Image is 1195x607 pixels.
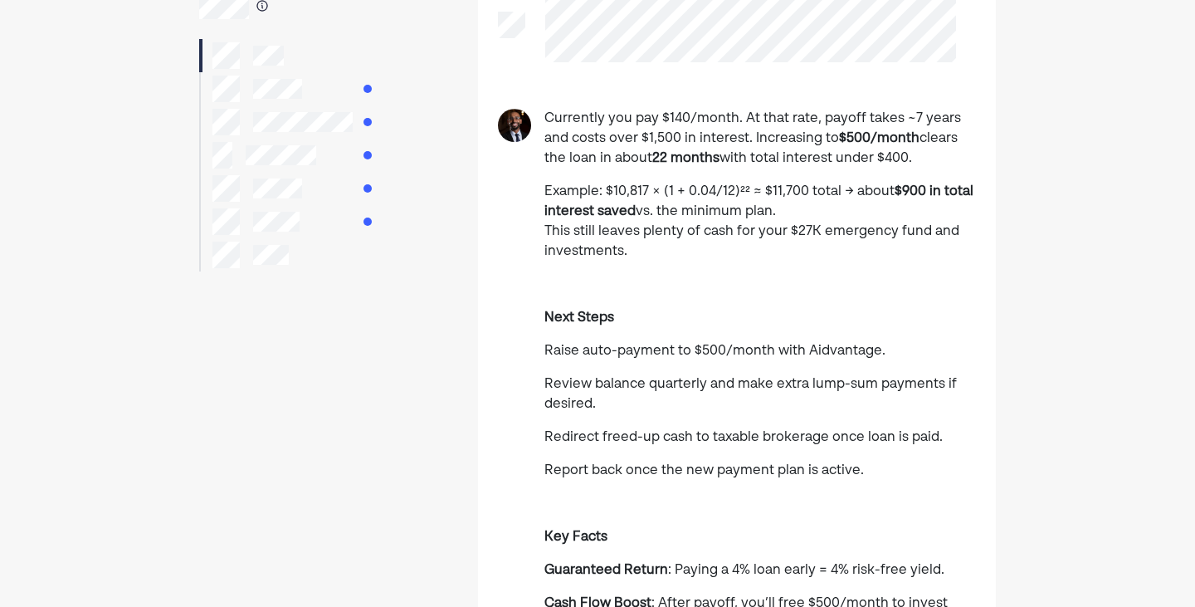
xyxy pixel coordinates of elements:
span: : Paying a 4% loan early = 4% risk-free yield. [668,564,944,577]
strong: Guaranteed Return [544,564,668,577]
strong: $500/month [839,132,919,145]
strong: Key Facts [544,531,607,544]
strong: Next Steps [544,311,614,325]
span: Redirect freed-up cash to taxable brokerage once loan is paid. [544,431,943,444]
span: Review balance quarterly and make extra lump-sum payments if desired. [544,378,957,411]
p: Currently you pay $140/month. At that rate, payoff takes ~7 years and costs over $1,500 in intere... [544,109,976,169]
span: Raise auto-payment to $500/month with Aidvantage. [544,345,885,358]
span: Report back once the new payment plan is active. [544,464,864,477]
strong: 22 months [652,152,719,165]
p: Example: $10,817 × (1 + 0.04/12)²² ≈ $11,700 total → about vs. the minimum plan. This still leave... [544,182,976,262]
